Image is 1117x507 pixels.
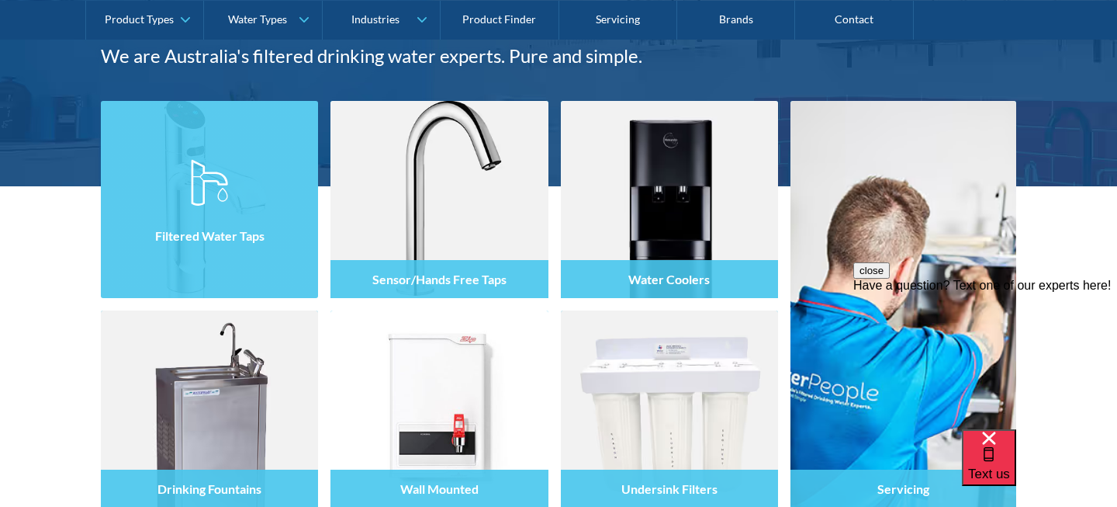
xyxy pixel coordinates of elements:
[101,101,318,298] img: Filtered Water Taps
[157,481,261,496] h4: Drinking Fountains
[628,272,710,286] h4: Water Coolers
[621,481,718,496] h4: Undersink Filters
[351,12,399,26] div: Industries
[561,101,778,298] img: Water Coolers
[330,101,548,298] img: Sensor/Hands Free Taps
[155,228,265,243] h4: Filtered Water Taps
[105,12,174,26] div: Product Types
[962,429,1117,507] iframe: podium webchat widget bubble
[372,272,507,286] h4: Sensor/Hands Free Taps
[228,12,287,26] div: Water Types
[877,481,929,496] h4: Servicing
[853,262,1117,449] iframe: podium webchat widget prompt
[400,481,479,496] h4: Wall Mounted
